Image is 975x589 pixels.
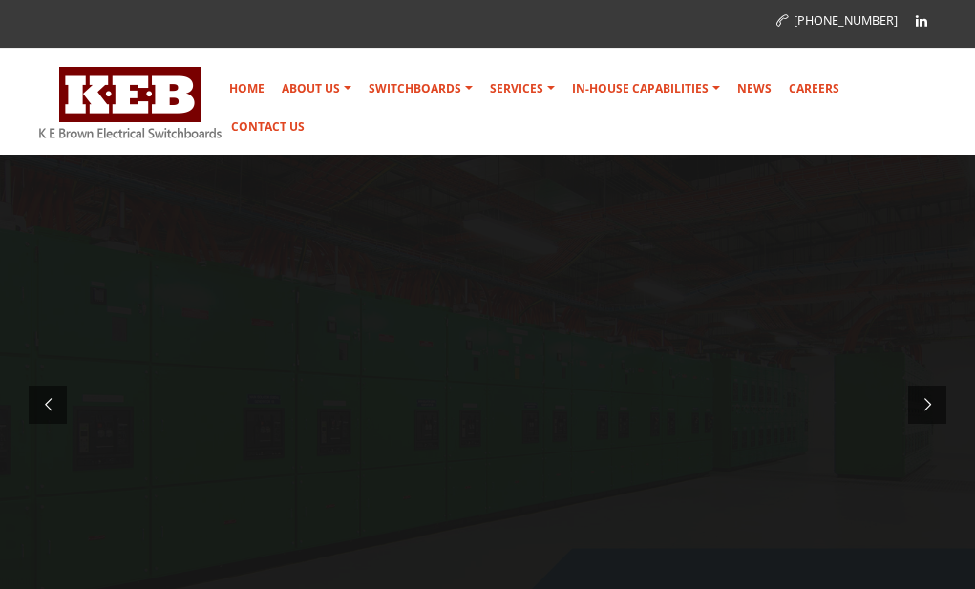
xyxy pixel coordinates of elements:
a: In-house Capabilities [564,70,728,108]
a: Contact Us [223,108,312,146]
a: News [730,70,779,108]
a: Home [222,70,272,108]
a: Switchboards [361,70,480,108]
a: Careers [781,70,847,108]
a: Services [482,70,562,108]
a: About Us [274,70,359,108]
img: K E Brown Electrical Switchboards [39,67,222,138]
a: [PHONE_NUMBER] [776,12,898,29]
a: Linkedin [907,7,936,35]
